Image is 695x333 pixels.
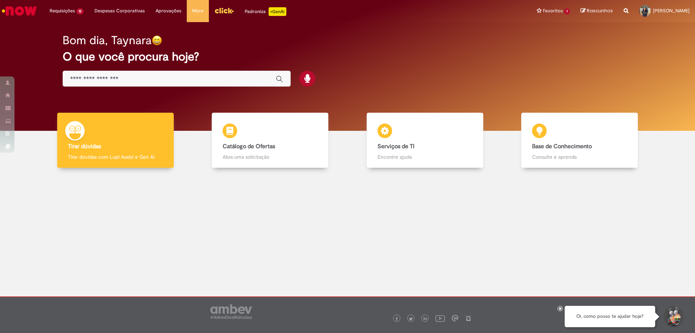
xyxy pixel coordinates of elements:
[63,50,633,63] h2: O que você procura hoje?
[156,7,181,14] span: Aprovações
[210,304,252,319] img: logo_footer_ambev_rotulo_gray.png
[465,315,472,321] img: logo_footer_naosei.png
[653,8,690,14] span: [PERSON_NAME]
[502,113,657,168] a: Base de Conhecimento Consulte e aprenda
[435,313,445,323] img: logo_footer_youtube.png
[269,7,286,16] p: +GenAi
[581,8,613,14] a: Rascunhos
[94,7,145,14] span: Despesas Corporativas
[543,7,563,14] span: Favoritos
[50,7,75,14] span: Requisições
[68,143,101,150] b: Tirar dúvidas
[532,143,592,150] b: Base de Conhecimento
[587,7,613,14] span: Rascunhos
[424,317,427,321] img: logo_footer_linkedin.png
[395,317,399,321] img: logo_footer_facebook.png
[245,7,286,16] div: Padroniza
[532,153,627,161] p: Consulte e aprenda
[452,315,458,321] img: logo_footer_workplace.png
[214,5,234,16] img: click_logo_yellow_360x200.png
[565,306,655,327] div: Oi, como posso te ajudar hoje?
[223,143,275,150] b: Catálogo de Ofertas
[409,317,413,321] img: logo_footer_twitter.png
[38,113,193,168] a: Tirar dúvidas Tirar dúvidas com Lupi Assist e Gen Ai
[378,143,414,150] b: Serviços de TI
[192,7,203,14] span: More
[193,113,348,168] a: Catálogo de Ofertas Abra uma solicitação
[347,113,502,168] a: Serviços de TI Encontre ajuda
[68,153,163,161] p: Tirar dúvidas com Lupi Assist e Gen Ai
[152,35,162,46] img: happy-face.png
[223,153,317,161] p: Abra uma solicitação
[564,8,570,14] span: 1
[662,306,684,328] button: Iniciar Conversa de Suporte
[378,153,472,161] p: Encontre ajuda
[76,8,84,14] span: 12
[63,34,152,47] h2: Bom dia, Taynara
[1,4,38,18] img: ServiceNow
